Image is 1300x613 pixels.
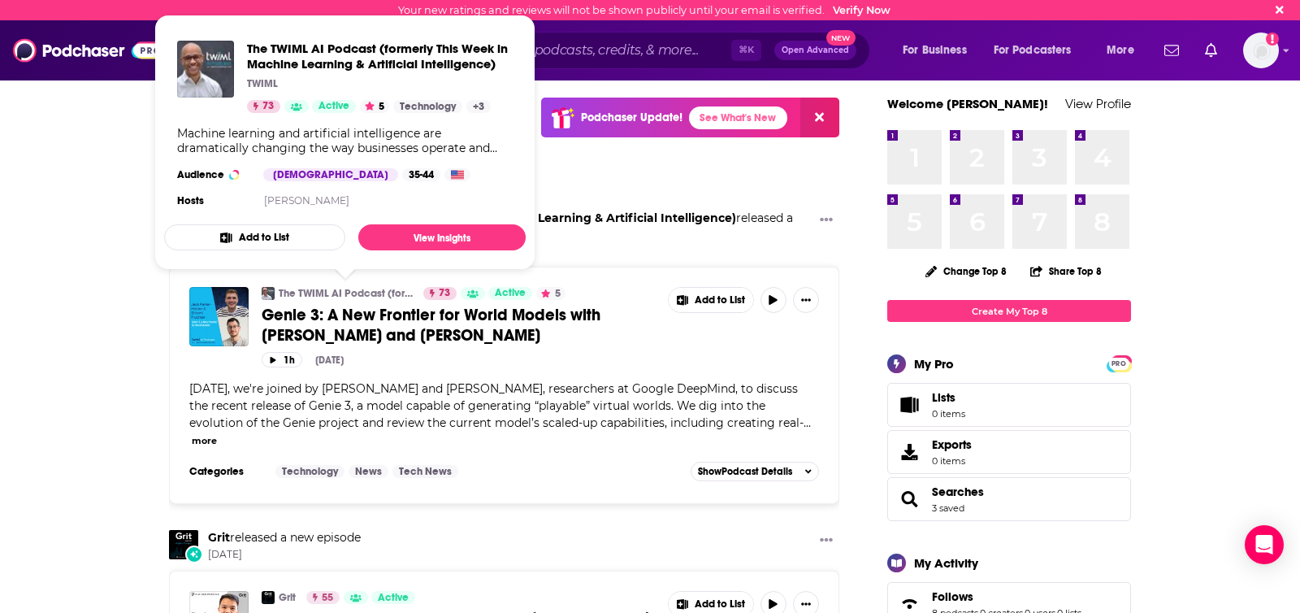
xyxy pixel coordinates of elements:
span: The TWIML AI Podcast (formerly This Week in Machine Learning & Artificial Intelligence) [247,41,513,72]
span: PRO [1109,358,1129,370]
span: [DATE] [208,548,361,562]
img: Grit [169,530,198,559]
a: Follows [932,589,1081,604]
a: Show notifications dropdown [1158,37,1185,64]
svg: Email not verified [1266,33,1279,46]
span: 0 items [932,408,965,420]
span: Exports [932,437,972,452]
a: See What's New [689,107,787,129]
span: Open Advanced [782,46,849,54]
button: Show More Button [793,287,819,313]
a: The TWIML AI Podcast (formerly This Week in Machine Learning & Artificial Intelligence) [279,287,413,300]
span: 73 [439,285,450,302]
span: Exports [893,441,925,463]
a: Create My Top 8 [887,300,1131,322]
span: 55 [322,590,333,606]
a: 73 [247,100,280,113]
a: Lists [887,383,1131,427]
span: 0 items [932,455,972,467]
button: Change Top 8 [916,261,1016,281]
div: Search podcasts, credits, & more... [451,32,886,69]
div: My Activity [914,555,978,571]
button: 1h [262,352,302,367]
a: Genie 3: A New Frontier for World Models with [PERSON_NAME] and [PERSON_NAME] [262,305,656,346]
span: Active [495,285,526,302]
a: PRO [1109,357,1129,369]
a: View Profile [1065,96,1131,111]
span: Searches [887,477,1131,521]
a: View Insights [358,224,526,250]
a: 55 [306,591,340,604]
div: [DATE] [315,354,344,366]
button: open menu [983,37,1095,63]
a: News [349,465,388,478]
a: Searches [893,488,925,511]
a: Show notifications dropdown [1198,37,1224,64]
h3: Categories [189,465,262,478]
div: New Episode [185,546,203,563]
input: Search podcasts, credits, & more... [480,37,731,63]
span: Active [318,98,349,115]
div: Machine learning and artificial intelligence are dramatically changing the way businesses operate... [177,126,513,155]
span: Follows [932,589,973,604]
img: The TWIML AI Podcast (formerly This Week in Machine Learning & Artificial Intelligence) [177,41,234,98]
a: Active [371,591,415,604]
span: Add to List [695,598,745,611]
a: 73 [423,287,457,300]
button: Show profile menu [1243,33,1279,68]
button: 5 [536,287,565,300]
span: ⌘ K [731,40,761,61]
span: Genie 3: A New Frontier for World Models with [PERSON_NAME] and [PERSON_NAME] [262,305,600,346]
h3: released a new episode [208,530,361,546]
div: [DEMOGRAPHIC_DATA] [263,168,398,181]
span: Add to List [695,294,745,306]
button: Add to List [164,224,345,250]
button: Open AdvancedNew [774,41,856,60]
a: Active [488,287,532,300]
img: The TWIML AI Podcast (formerly This Week in Machine Learning & Artificial Intelligence) [262,287,275,300]
span: Lists [932,390,965,405]
a: Verify Now [833,4,890,16]
span: ... [804,415,811,430]
button: Show More Button [813,530,839,550]
span: More [1107,39,1134,62]
button: ShowPodcast Details [691,462,819,481]
img: Grit [262,591,275,604]
div: Your new ratings and reviews will not be shown publicly until your email is verified. [398,4,890,16]
a: [PERSON_NAME] [264,194,349,207]
img: Genie 3: A New Frontier for World Models with Jack Parker-Holder and Shlomi Fruchter [189,287,249,346]
h4: Hosts [177,194,204,207]
a: Exports [887,430,1131,474]
button: Show More Button [669,288,753,312]
a: Searches [932,485,984,499]
a: Active [312,100,356,113]
span: Show Podcast Details [698,466,792,477]
a: Tech News [392,465,458,478]
p: Podchaser Update! [581,111,682,124]
a: Grit [279,591,296,604]
button: Share Top 8 [1029,255,1103,287]
span: New [826,30,856,46]
span: For Business [903,39,967,62]
a: Grit [208,530,230,545]
button: open menu [891,37,987,63]
img: Podchaser - Follow, Share and Rate Podcasts [13,35,169,66]
a: Technology [275,465,344,478]
span: Lists [893,393,925,416]
span: Lists [932,390,955,405]
button: open menu [1095,37,1155,63]
a: 3 saved [932,502,964,514]
a: Welcome [PERSON_NAME]! [887,96,1048,111]
span: [DATE], we're joined by [PERSON_NAME] and [PERSON_NAME], researchers at Google DeepMind, to discu... [189,381,804,430]
button: Show More Button [813,211,839,231]
img: User Profile [1243,33,1279,68]
span: Logged in as DanHaggerty [1243,33,1279,68]
button: more [192,434,217,448]
button: 5 [360,100,389,113]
